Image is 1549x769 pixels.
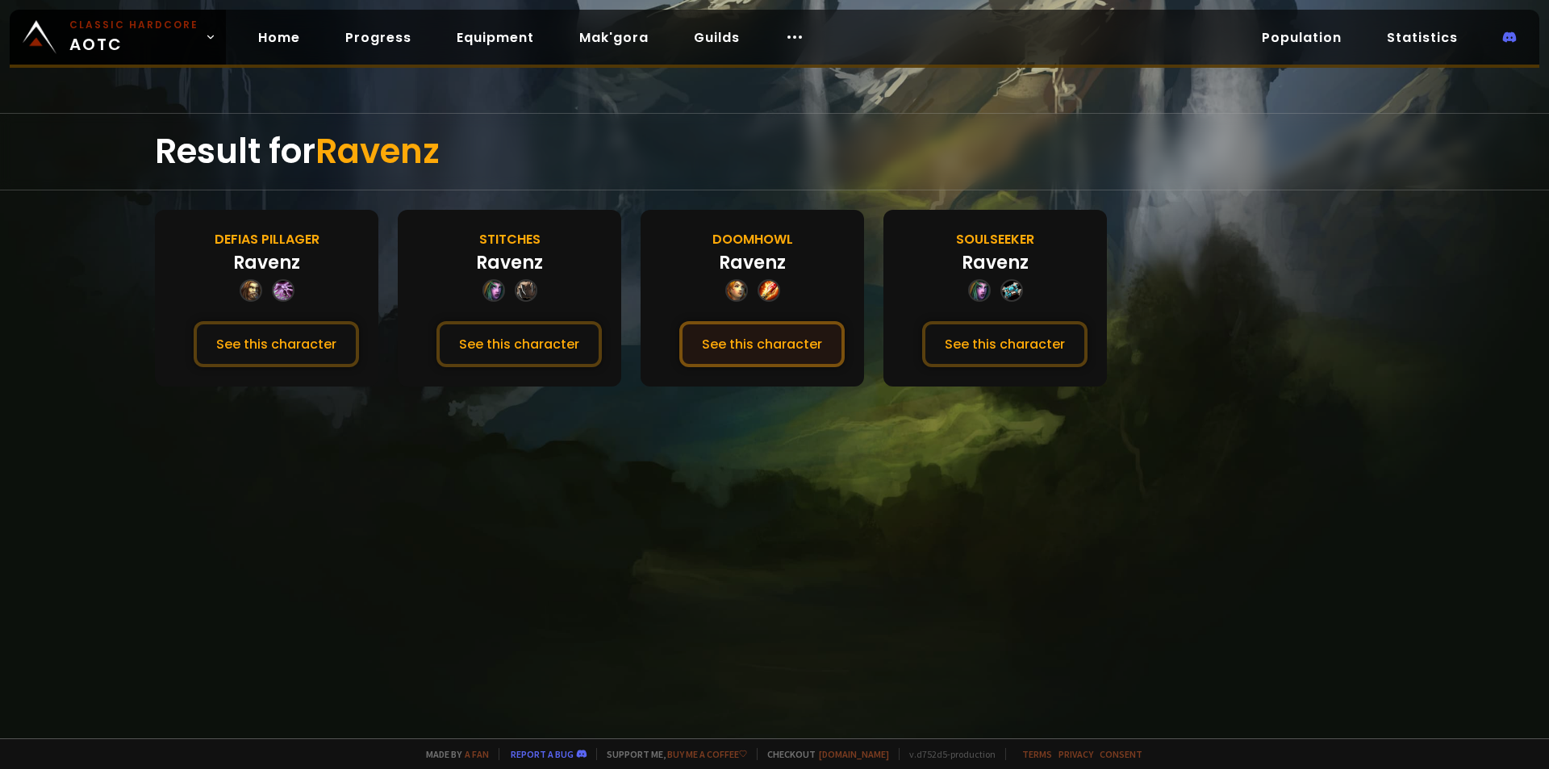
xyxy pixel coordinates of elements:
div: Result for [155,114,1394,190]
span: Checkout [757,748,889,760]
div: Ravenz [233,249,300,276]
a: Population [1249,21,1355,54]
button: See this character [194,321,359,367]
button: See this character [436,321,602,367]
span: Ravenz [315,127,440,175]
button: See this character [922,321,1088,367]
div: Ravenz [962,249,1029,276]
div: Soulseeker [956,229,1034,249]
a: Terms [1022,748,1052,760]
span: AOTC [69,18,198,56]
a: [DOMAIN_NAME] [819,748,889,760]
a: Progress [332,21,424,54]
div: Doomhowl [712,229,793,249]
span: Made by [416,748,489,760]
span: v. d752d5 - production [899,748,996,760]
a: a fan [465,748,489,760]
a: Statistics [1374,21,1471,54]
a: Classic HardcoreAOTC [10,10,226,65]
a: Home [245,21,313,54]
a: Report a bug [511,748,574,760]
a: Guilds [681,21,753,54]
a: Mak'gora [566,21,662,54]
small: Classic Hardcore [69,18,198,32]
a: Privacy [1058,748,1093,760]
a: Equipment [444,21,547,54]
div: Ravenz [476,249,543,276]
div: Defias Pillager [215,229,319,249]
div: Ravenz [719,249,786,276]
div: Stitches [479,229,541,249]
a: Buy me a coffee [667,748,747,760]
button: See this character [679,321,845,367]
a: Consent [1100,748,1142,760]
span: Support me, [596,748,747,760]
